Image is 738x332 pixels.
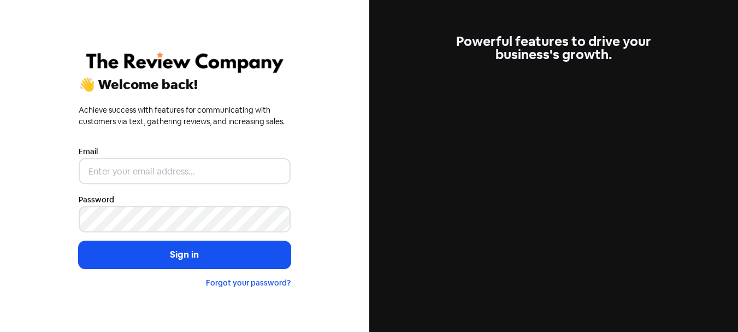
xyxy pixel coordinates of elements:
a: Forgot your password? [206,278,291,288]
input: Enter your email address... [79,158,291,184]
div: Powerful features to drive your business's growth. [447,35,659,61]
label: Email [79,146,98,158]
div: 👋 Welcome back! [79,78,291,91]
div: Achieve success with features for communicating with customers via text, gathering reviews, and i... [79,104,291,127]
button: Sign in [79,241,291,269]
label: Password [79,194,114,206]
